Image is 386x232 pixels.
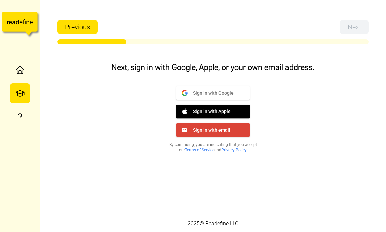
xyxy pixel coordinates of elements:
[161,142,265,153] p: By continuing, you are indicating that you accept our and .
[30,18,33,26] tspan: e
[25,18,26,26] tspan: i
[57,62,369,73] h3: Next, sign in with Google, Apple, or your own email address.
[57,20,98,34] button: Previous
[176,123,250,137] button: Sign in with email
[188,127,230,133] span: Sign in with email
[7,18,9,26] tspan: r
[348,20,361,34] span: Next
[26,18,30,26] tspan: n
[176,105,250,118] button: Sign in with Apple
[188,108,231,114] span: Sign in with Apple
[176,86,250,100] button: Sign in with Google
[9,18,12,26] tspan: e
[184,216,242,231] div: 2025 © Readefine LLC
[23,18,25,26] tspan: f
[19,18,23,26] tspan: e
[221,148,246,152] a: Privacy Policy
[16,18,19,26] tspan: d
[185,148,214,152] a: Terms of Service
[65,20,90,34] span: Previous
[188,90,234,96] span: Sign in with Google
[2,5,38,42] a: readefine
[340,20,369,34] button: Next
[12,18,15,26] tspan: a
